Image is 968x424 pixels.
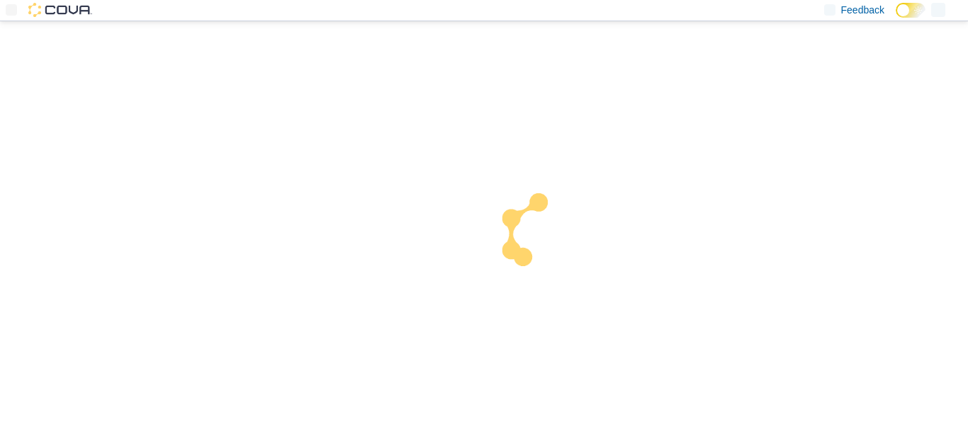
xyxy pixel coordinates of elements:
[896,3,925,18] input: Dark Mode
[28,3,92,17] img: Cova
[841,3,884,17] span: Feedback
[484,183,590,289] img: cova-loader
